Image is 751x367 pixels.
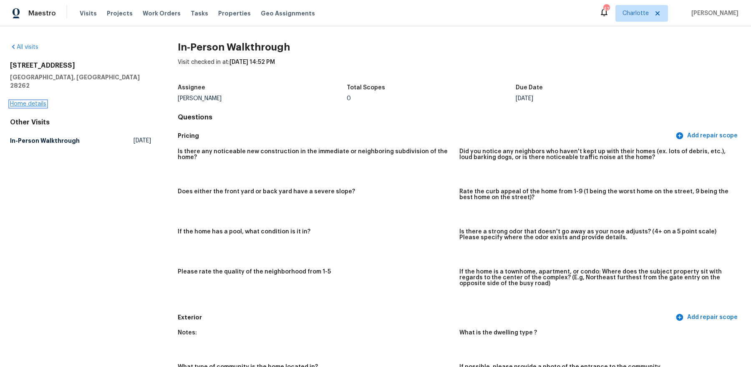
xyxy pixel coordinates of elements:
[10,133,151,148] a: In-Person Walkthrough[DATE]
[178,330,197,336] h5: Notes:
[10,44,38,50] a: All visits
[261,9,315,18] span: Geo Assignments
[459,330,537,336] h5: What is the dwelling type ?
[622,9,649,18] span: Charlotte
[459,269,734,286] h5: If the home is a townhome, apartment, or condo: Where does the subject property sit with regards ...
[516,96,685,101] div: [DATE]
[178,149,453,160] h5: Is there any noticeable new construction in the immediate or neighboring subdivision of the home?
[229,59,275,65] span: [DATE] 14:52 PM
[178,189,355,195] h5: Does either the front yard or back yard have a severe slope?
[603,5,609,13] div: 47
[107,9,133,18] span: Projects
[459,229,734,240] h5: Is there a strong odor that doesn't go away as your nose adjusts? (4+ on a 5 point scale) Please ...
[347,85,385,91] h5: Total Scopes
[677,312,738,323] span: Add repair scope
[178,269,331,275] h5: Please rate the quality of the neighborhood from 1-5
[674,310,741,325] button: Add repair scope
[80,9,97,18] span: Visits
[347,96,516,101] div: 0
[10,73,151,90] h5: [GEOGRAPHIC_DATA], [GEOGRAPHIC_DATA] 28262
[10,137,80,145] h5: In-Person Walkthrough
[191,10,208,16] span: Tasks
[28,9,56,18] span: Maestro
[178,229,310,235] h5: If the home has a pool, what condition is it in?
[178,58,741,80] div: Visit checked in at:
[516,85,543,91] h5: Due Date
[10,118,151,127] div: Other Visits
[143,9,181,18] span: Work Orders
[10,61,151,70] h2: [STREET_ADDRESS]
[218,9,251,18] span: Properties
[688,9,738,18] span: [PERSON_NAME]
[178,132,674,140] h5: Pricing
[178,96,347,101] div: [PERSON_NAME]
[134,137,151,145] span: [DATE]
[178,113,741,121] h4: Questions
[459,189,734,200] h5: Rate the curb appeal of the home from 1-9 (1 being the worst home on the street, 9 being the best...
[178,43,741,51] h2: In-Person Walkthrough
[674,128,741,144] button: Add repair scope
[677,131,738,141] span: Add repair scope
[10,101,46,107] a: Home details
[178,313,674,322] h5: Exterior
[459,149,734,160] h5: Did you notice any neighbors who haven't kept up with their homes (ex. lots of debris, etc.), lou...
[178,85,205,91] h5: Assignee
